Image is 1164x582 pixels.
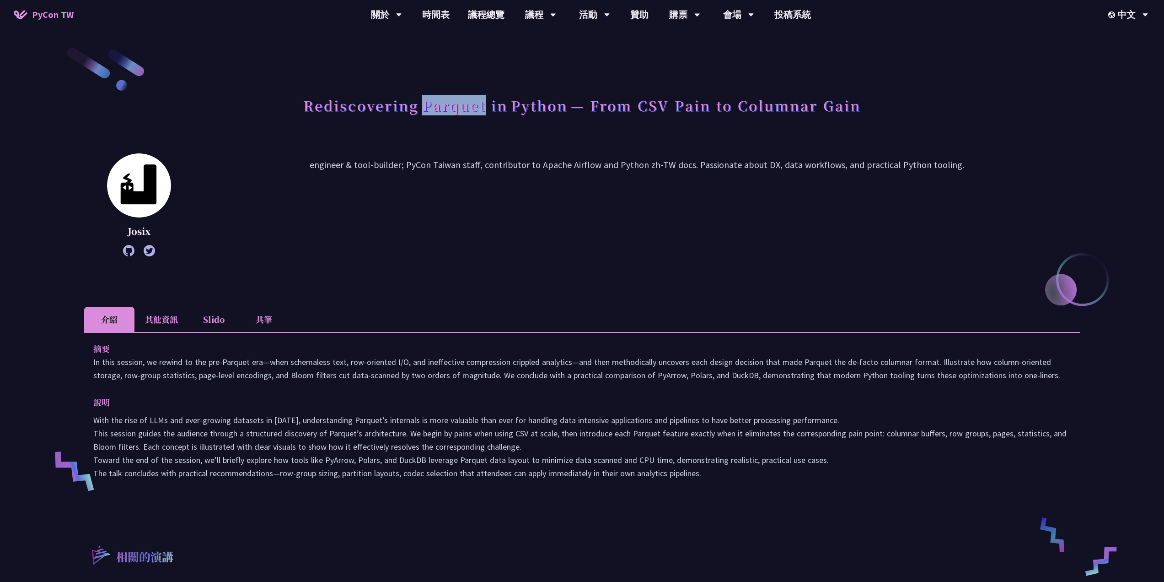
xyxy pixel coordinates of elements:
[78,533,123,577] img: r3.8d01567.svg
[93,342,1052,355] p: 摘要
[194,158,1080,252] p: engineer & tool-builder; PyCon Taiwan staff, contributor to Apache Airflow and Python zh-TW docs....
[5,3,83,26] a: PyCon TW
[32,8,74,22] span: PyCon TW
[93,396,1052,409] p: 說明
[107,224,171,238] p: Josix
[239,307,289,332] li: 共筆
[14,10,27,19] img: Home icon of PyCon TW 2025
[93,413,1071,480] p: With the rise of LLMs and ever-growing datasets in [DATE], understanding Parquet’s internals is m...
[116,549,173,567] p: 相關的演講
[1108,11,1117,18] img: Locale Icon
[303,92,861,119] h1: Rediscovering Parquet in Python — From CSV Pain to Columnar Gain
[107,153,171,218] img: Josix
[188,307,239,332] li: Slido
[134,307,188,332] li: 其他資訊
[84,307,134,332] li: 介紹
[93,355,1071,382] p: In this session, we rewind to the pre‑Parquet era—when schemaless text, row‑oriented I/O, and ine...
